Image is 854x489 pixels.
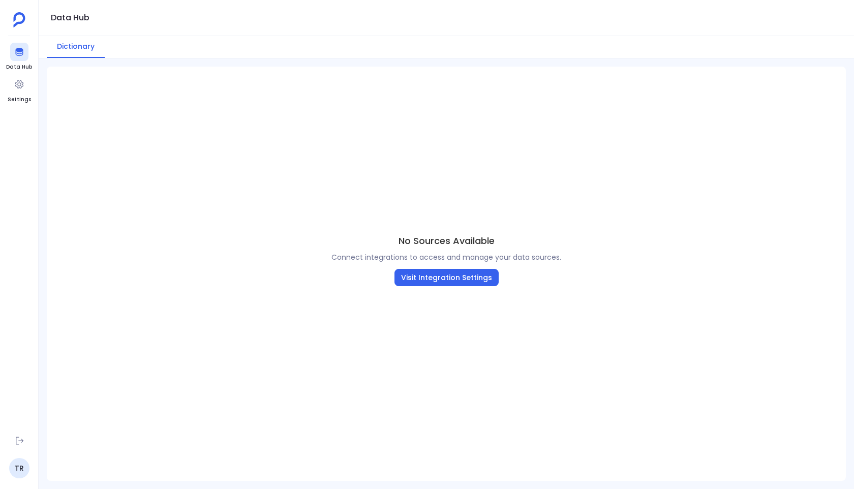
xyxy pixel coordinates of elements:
[394,269,499,286] button: Visit Integration Settings
[399,234,495,248] span: No Sources Available
[8,75,31,104] a: Settings
[6,43,32,71] a: Data Hub
[6,63,32,71] span: Data Hub
[331,252,561,263] span: Connect integrations to access and manage your data sources.
[51,11,89,25] h1: Data Hub
[13,12,25,27] img: petavue logo
[8,96,31,104] span: Settings
[9,458,29,478] a: TR
[47,36,105,58] button: Dictionary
